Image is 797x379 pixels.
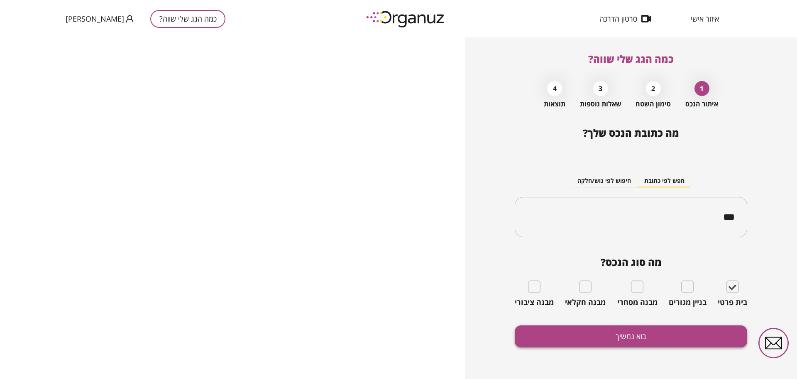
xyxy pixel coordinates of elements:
[588,52,674,66] span: כמה הגג שלי שווה?
[646,81,661,96] div: 2
[544,100,565,108] span: תוצאות
[636,100,671,108] span: סימון השטח
[694,81,709,96] div: 1
[617,298,658,307] span: מבנה מסחרי
[587,15,664,23] button: סרטון הדרכה
[515,256,747,268] span: מה סוג הנכס?
[685,100,718,108] span: איתור הנכס
[580,100,621,108] span: שאלות נוספות
[691,15,719,23] span: איזור אישי
[593,81,608,96] div: 3
[571,175,638,187] button: חיפוש לפי גוש/חלקה
[599,15,637,23] span: סרטון הדרכה
[718,298,747,307] span: בית פרטי
[515,325,747,347] button: בוא נמשיך
[678,15,731,23] button: איזור אישי
[638,175,691,187] button: חפש לפי כתובת
[66,15,124,23] span: [PERSON_NAME]
[547,81,562,96] div: 4
[669,298,707,307] span: בניין מגורים
[66,14,134,24] button: [PERSON_NAME]
[515,298,554,307] span: מבנה ציבורי
[360,7,452,30] img: logo
[150,10,225,28] button: כמה הגג שלי שווה?
[565,298,606,307] span: מבנה חקלאי
[583,126,679,140] span: מה כתובת הנכס שלך?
